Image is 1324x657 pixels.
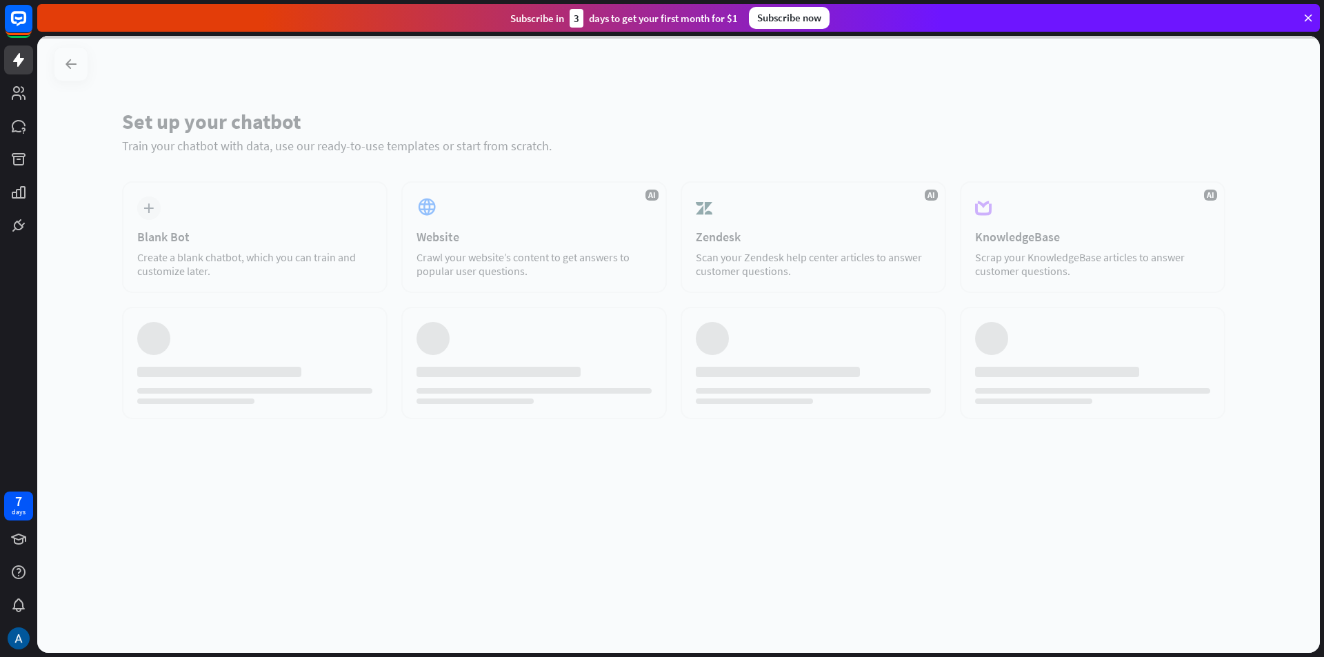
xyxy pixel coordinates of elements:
[12,507,26,517] div: days
[510,9,738,28] div: Subscribe in days to get your first month for $1
[749,7,830,29] div: Subscribe now
[570,9,583,28] div: 3
[4,492,33,520] a: 7 days
[15,495,22,507] div: 7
